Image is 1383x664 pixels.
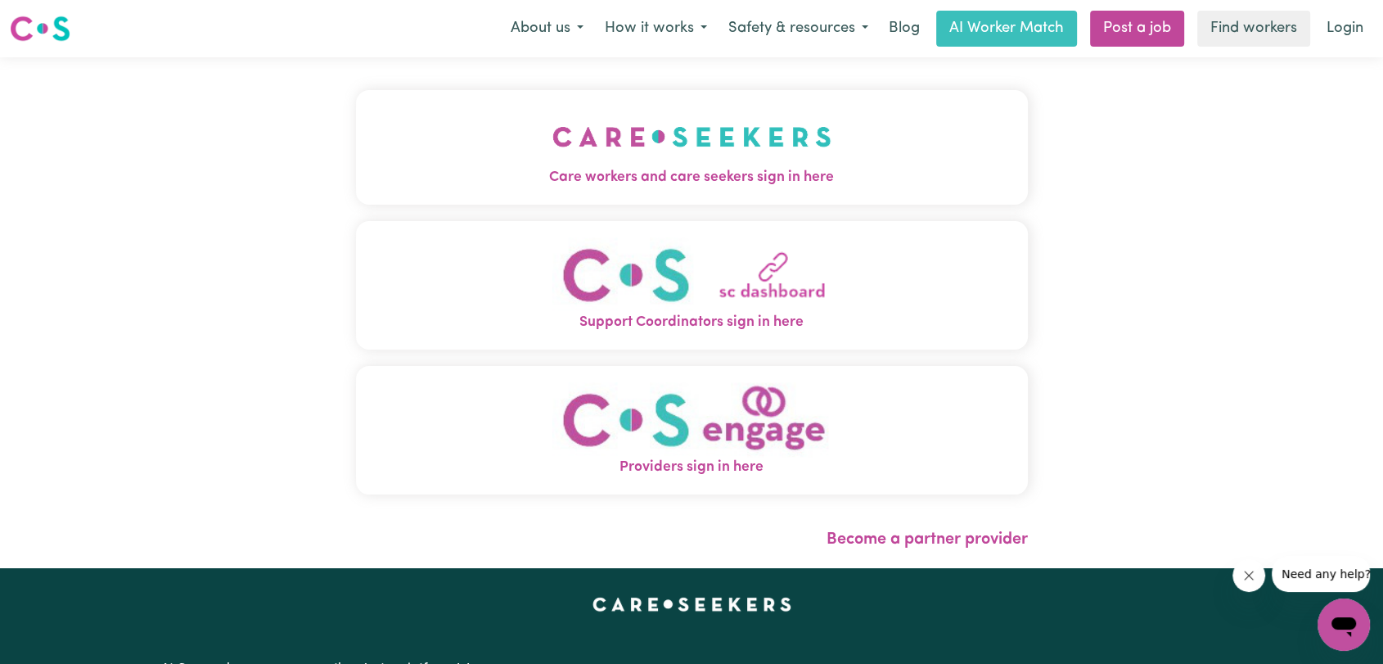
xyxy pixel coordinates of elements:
[356,366,1028,495] button: Providers sign in here
[356,167,1028,188] span: Care workers and care seekers sign in here
[356,312,1028,333] span: Support Coordinators sign in here
[936,11,1077,47] a: AI Worker Match
[1318,599,1370,651] iframe: Button to launch messaging window
[356,457,1028,478] span: Providers sign in here
[827,531,1028,548] a: Become a partner provider
[879,11,930,47] a: Blog
[594,11,718,46] button: How it works
[356,221,1028,350] button: Support Coordinators sign in here
[1232,559,1265,592] iframe: Close message
[10,14,70,43] img: Careseekers logo
[1272,556,1370,592] iframe: Message from company
[500,11,594,46] button: About us
[718,11,879,46] button: Safety & resources
[10,10,70,47] a: Careseekers logo
[1090,11,1184,47] a: Post a job
[1317,11,1373,47] a: Login
[356,90,1028,205] button: Care workers and care seekers sign in here
[592,598,791,611] a: Careseekers home page
[1197,11,1310,47] a: Find workers
[10,11,99,25] span: Need any help?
